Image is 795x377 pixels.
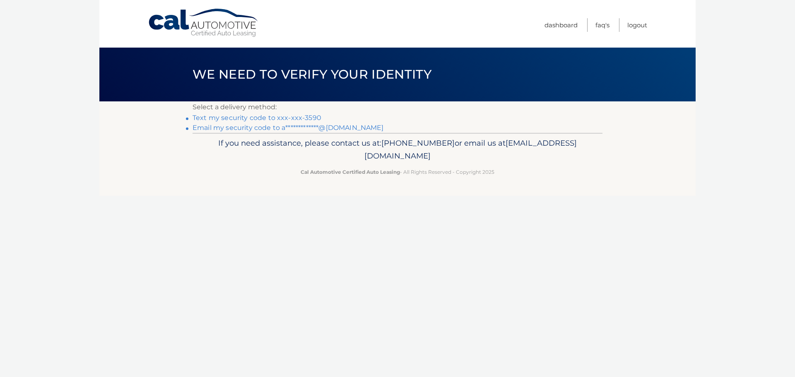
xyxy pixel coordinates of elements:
p: - All Rights Reserved - Copyright 2025 [198,168,597,176]
span: We need to verify your identity [193,67,431,82]
strong: Cal Automotive Certified Auto Leasing [301,169,400,175]
a: Logout [627,18,647,32]
a: FAQ's [595,18,609,32]
p: Select a delivery method: [193,101,602,113]
span: [PHONE_NUMBER] [381,138,455,148]
a: Cal Automotive [148,8,260,38]
a: Text my security code to xxx-xxx-3590 [193,114,321,122]
p: If you need assistance, please contact us at: or email us at [198,137,597,163]
a: Dashboard [544,18,578,32]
